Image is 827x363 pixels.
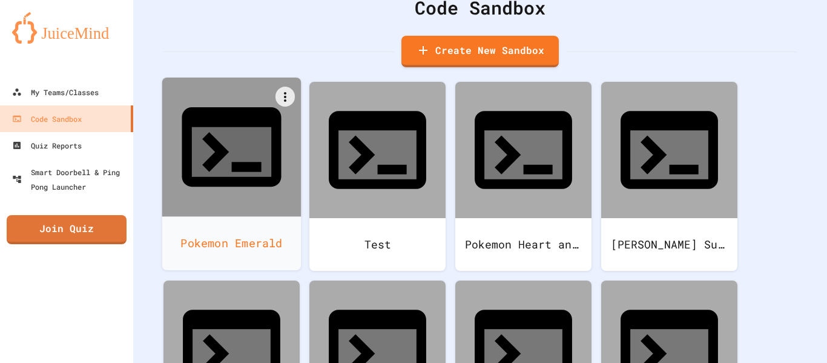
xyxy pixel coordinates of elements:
a: Create New Sandbox [401,36,559,67]
a: Pokemon Emerald [162,78,301,270]
div: Quiz Reports [12,138,82,153]
div: Test [309,218,446,271]
a: Join Quiz [7,215,127,244]
a: Pokemon Heart and Gold [455,82,591,271]
div: My Teams/Classes [12,85,99,99]
div: Pokemon Heart and Gold [455,218,591,271]
div: Pokemon Emerald [162,216,301,270]
div: [PERSON_NAME] SuperStar [601,218,737,271]
div: Code Sandbox [12,112,82,126]
img: logo-orange.svg [12,12,121,44]
a: [PERSON_NAME] SuperStar [601,82,737,271]
a: Test [309,82,446,271]
div: Smart Doorbell & Ping Pong Launcher [12,165,128,194]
